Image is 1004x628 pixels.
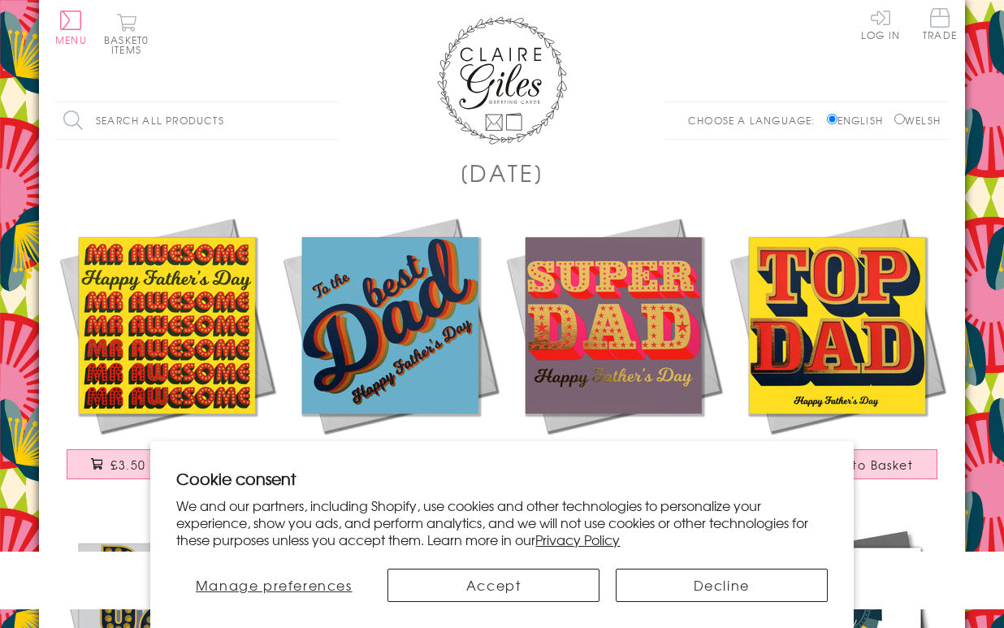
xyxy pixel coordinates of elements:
a: Father's Day Card, Best Dad, text foiled in shiny gold £3.50 Add to Basket [279,214,502,496]
input: English [827,114,837,124]
h1: [DATE] [460,156,545,189]
a: Privacy Policy [535,530,620,549]
a: Father's Day Card, Top Dad, text foiled in shiny gold £3.50 Add to Basket [725,214,949,496]
span: £3.50 Add to Basket [110,457,243,473]
button: Menu [55,11,87,45]
a: Trade [923,8,957,43]
img: Father's Day Card, Top Dad, text foiled in shiny gold [725,214,949,437]
p: We and our partners, including Shopify, use cookies and other technologies to personalize your ex... [176,497,827,548]
a: Father's Day Card, Mr Awesome, text foiled in shiny gold £3.50 Add to Basket [55,214,279,496]
p: Choose a language: [688,113,824,128]
button: Manage preferences [176,569,371,602]
label: Welsh [894,113,941,128]
span: Manage preferences [196,575,353,595]
span: Menu [55,32,87,47]
input: Search all products [55,102,340,139]
span: Trade [923,8,957,40]
a: Father's Day Card, Super Dad, text foiled in shiny gold £3.50 Add to Basket [502,214,725,496]
button: Decline [616,569,828,602]
button: Accept [387,569,599,602]
button: £3.50 Add to Basket [67,449,268,479]
img: Father's Day Card, Best Dad, text foiled in shiny gold [279,214,502,437]
img: Father's Day Card, Super Dad, text foiled in shiny gold [502,214,725,437]
input: Welsh [894,114,905,124]
img: Claire Giles Greetings Cards [437,16,567,145]
a: Log In [861,8,900,40]
button: Basket0 items [104,13,149,54]
span: 0 items [111,32,149,57]
h2: Cookie consent [176,467,827,490]
img: Father's Day Card, Mr Awesome, text foiled in shiny gold [55,214,279,437]
label: English [827,113,891,128]
input: Search [323,102,340,139]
